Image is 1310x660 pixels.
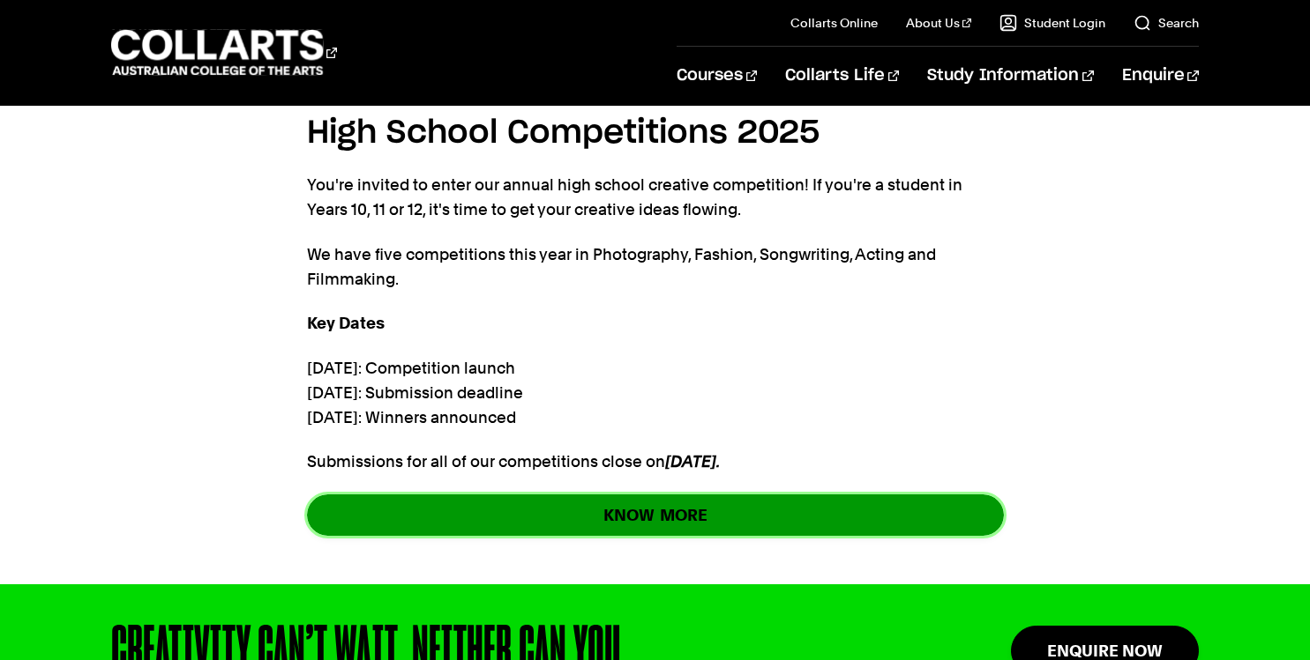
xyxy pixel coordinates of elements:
p: We have five competitions this year in Photography, Fashion, Songwriting, Acting and Filmmaking. [307,242,1004,292]
a: Collarts Online [790,14,878,32]
a: KNOWMORE [307,494,1004,536]
div: Go to homepage [111,27,337,78]
strong: KNOW [603,505,655,525]
a: Courses [677,47,757,105]
a: Collarts Life [785,47,899,105]
a: Search [1134,14,1199,32]
p: Submissions for all of our competitions close on [307,449,1004,474]
a: Enquire [1122,47,1199,105]
em: [DATE]. [665,452,720,471]
a: Study Information [927,47,1093,105]
strong: Key Dates [307,314,385,332]
a: Student Login [999,14,1105,32]
h4: High School Competitions 2025 [307,109,1004,157]
p: You're invited to enter our annual high school creative competition! If you're a student in Years... [307,173,1004,222]
a: About Us [906,14,971,32]
p: [DATE]: Competition launch [DATE]: Submission deadline [DATE]: Winners announced [307,356,1004,430]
